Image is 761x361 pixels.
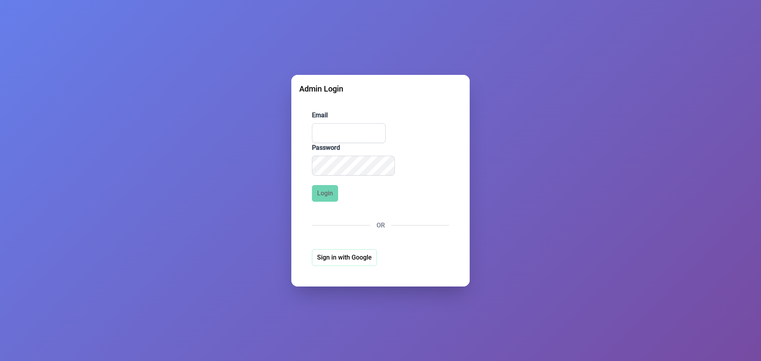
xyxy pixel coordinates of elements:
[312,185,338,202] button: Login
[312,111,449,120] label: Email
[312,221,449,230] div: OR
[317,253,372,262] span: Sign in with Google
[312,143,449,153] label: Password
[317,189,333,198] span: Login
[312,249,377,266] button: Sign in with Google
[299,83,462,95] div: Admin Login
